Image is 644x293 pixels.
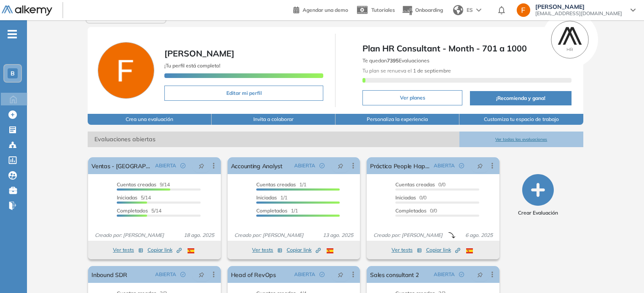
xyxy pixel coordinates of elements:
span: pushpin [338,271,343,278]
span: check-circle [319,272,325,277]
button: Ver tests [392,245,422,255]
span: pushpin [199,271,204,278]
button: Personaliza la experiencia [335,114,459,125]
button: Copiar link [426,245,460,255]
span: Onboarding [415,7,443,13]
button: pushpin [471,268,489,281]
span: Creado por: [PERSON_NAME] [370,231,446,239]
button: pushpin [192,268,211,281]
span: Copiar link [148,246,182,254]
span: pushpin [477,271,483,278]
span: 9/14 [117,181,170,188]
span: 0/0 [395,181,445,188]
span: Cuentas creadas [117,181,156,188]
button: pushpin [331,159,350,172]
span: [PERSON_NAME] [164,48,234,59]
span: B [11,70,15,77]
span: Cuentas creadas [395,181,435,188]
span: ABIERTA [294,162,315,169]
img: arrow [476,8,481,12]
i: - [8,33,17,35]
a: Sales consultant 2 [370,266,419,283]
button: Ver tests [252,245,282,255]
a: Accounting Analyst [231,157,282,174]
span: 1/1 [256,207,298,214]
button: ¡Recomienda y gana! [470,91,571,105]
b: 1 de septiembre [412,67,451,74]
span: Iniciadas [117,194,137,201]
span: pushpin [477,162,483,169]
button: pushpin [331,268,350,281]
span: Completados [256,207,287,214]
button: Onboarding [402,1,443,19]
img: Logo [2,5,52,16]
span: Completados [395,207,427,214]
span: Completados [117,207,148,214]
span: ABIERTA [434,162,455,169]
span: Agendar una demo [303,7,348,13]
button: Ver planes [362,90,462,105]
span: 0/0 [395,194,427,201]
span: Tutoriales [371,7,395,13]
span: 18 ago. 2025 [180,231,217,239]
img: ESP [188,248,194,253]
iframe: Chat Widget [493,196,644,293]
a: Agendar una demo [293,4,348,14]
span: ABIERTA [294,271,315,278]
div: Widget de chat [493,196,644,293]
button: Copiar link [287,245,321,255]
a: Inbound SDR [91,266,127,283]
button: pushpin [192,159,211,172]
span: 0/0 [395,207,437,214]
span: check-circle [180,163,185,168]
img: world [453,5,463,15]
span: [EMAIL_ADDRESS][DOMAIN_NAME] [535,10,622,17]
span: Copiar link [426,246,460,254]
button: Crear Evaluación [518,174,558,217]
button: Customiza tu espacio de trabajo [459,114,583,125]
span: Creado por: [PERSON_NAME] [91,231,167,239]
span: check-circle [180,272,185,277]
b: 7395 [387,57,399,64]
span: Copiar link [287,246,321,254]
span: [PERSON_NAME] [535,3,622,10]
img: ESP [466,248,473,253]
span: ABIERTA [434,271,455,278]
img: ESP [327,248,333,253]
button: Copiar link [148,245,182,255]
button: Crea una evaluación [88,114,212,125]
span: Cuentas creadas [256,181,296,188]
span: check-circle [459,272,464,277]
span: ABIERTA [155,271,176,278]
span: Tu plan se renueva el [362,67,451,74]
span: check-circle [459,163,464,168]
span: 5/14 [117,194,151,201]
span: check-circle [319,163,325,168]
img: Foto de perfil [98,42,154,99]
button: pushpin [471,159,489,172]
span: 1/1 [256,194,287,201]
button: Ver tests [113,245,143,255]
span: ES [467,6,473,14]
span: pushpin [338,162,343,169]
button: Ver todas las evaluaciones [459,132,583,147]
span: 13 ago. 2025 [319,231,357,239]
span: Te quedan Evaluaciones [362,57,429,64]
button: Editar mi perfil [164,86,323,101]
span: Iniciadas [256,194,277,201]
button: Invita a colaborar [212,114,335,125]
span: Plan HR Consultant - Month - 701 a 1000 [362,42,571,55]
a: Práctica People Happiness [370,157,430,174]
span: ABIERTA [155,162,176,169]
span: Evaluaciones abiertas [88,132,459,147]
span: 1/1 [256,181,306,188]
span: 5/14 [117,207,161,214]
a: Ventas - [GEOGRAPHIC_DATA] [91,157,151,174]
span: pushpin [199,162,204,169]
a: Head of RevOps [231,266,276,283]
span: Iniciadas [395,194,416,201]
span: Creado por: [PERSON_NAME] [231,231,307,239]
span: 6 ago. 2025 [462,231,496,239]
span: ¡Tu perfil está completo! [164,62,220,69]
